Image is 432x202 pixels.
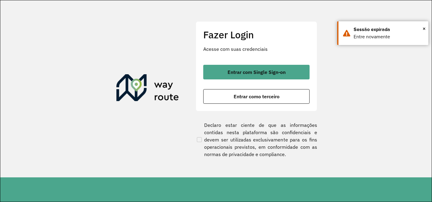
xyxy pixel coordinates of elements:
button: button [203,65,310,79]
span: Entrar com Single Sign-on [228,70,286,75]
span: Entrar como terceiro [234,94,279,99]
img: Roteirizador AmbevTech [116,74,179,103]
div: Entre novamente [354,33,424,40]
div: Sessão expirada [354,26,424,33]
button: Close [423,24,426,33]
h2: Fazer Login [203,29,310,40]
button: button [203,89,310,104]
span: × [423,24,426,33]
label: Declaro estar ciente de que as informações contidas nesta plataforma são confidenciais e devem se... [196,121,317,158]
p: Acesse com suas credenciais [203,45,310,53]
